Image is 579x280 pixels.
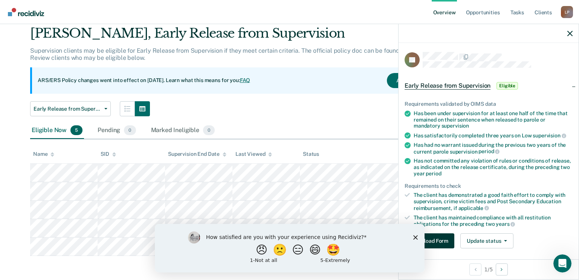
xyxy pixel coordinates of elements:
[458,205,489,211] span: applicable
[96,122,137,139] div: Pending
[426,170,441,177] span: period
[478,148,500,154] span: period
[150,122,217,139] div: Marked Ineligible
[460,233,513,248] button: Update status
[469,263,481,275] button: Previous Opportunity
[34,106,101,112] span: Early Release from Supervision
[38,77,250,84] p: ARS/ERS Policy changes went into effect on [DATE]. Learn what this means for you:
[414,158,573,177] div: Has not committed any violation of rules or conditions of release, as indicated on the release ce...
[33,151,54,157] div: Name
[414,132,573,139] div: Has satisfactorily completed three years on Low
[561,6,573,18] div: L P
[405,183,573,189] div: Requirements to check
[405,233,454,248] button: Download Form
[387,73,458,88] button: Acknowledge & Close
[405,233,457,248] a: Navigate to form link
[405,82,490,90] span: Early Release from Supervision
[30,26,464,47] div: [PERSON_NAME], Early Release from Supervision
[414,192,573,211] div: The client has demonstrated a good faith effort to comply with supervision, crime victim fees and...
[168,151,226,157] div: Supervision End Date
[30,122,84,139] div: Eligible Now
[124,125,136,135] span: 0
[553,254,571,272] iframe: Intercom live chat
[30,47,458,61] p: Supervision clients may be eligible for Early Release from Supervision if they meet certain crite...
[70,125,82,135] span: 5
[414,110,573,129] div: Has been under supervision for at least one half of the time that remained on their sentence when...
[496,263,508,275] button: Next Opportunity
[405,101,573,107] div: Requirements validated by OIMS data
[399,74,579,98] div: Early Release from SupervisionEligible
[101,151,116,157] div: SID
[496,221,515,227] span: years
[399,259,579,279] div: 1 / 5
[240,77,251,83] a: FAQ
[155,224,425,272] iframe: Survey by Kim from Recidiviz
[561,6,573,18] button: Profile dropdown button
[414,142,573,155] div: Has had no warrant issued during the previous two years of the current parole supervision
[8,8,44,16] img: Recidiviz
[235,151,272,157] div: Last Viewed
[442,123,469,129] span: supervision
[533,132,566,138] span: supervision
[414,215,573,227] div: The client has maintained compliance with all restitution obligations for the preceding two
[303,151,319,157] div: Status
[203,125,215,135] span: 0
[497,82,518,90] span: Eligible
